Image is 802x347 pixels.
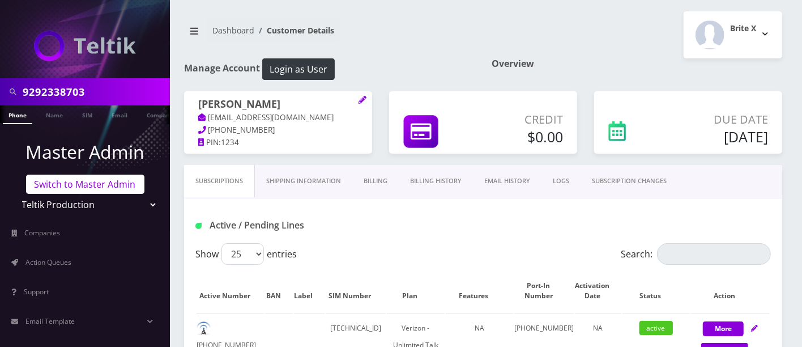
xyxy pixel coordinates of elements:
a: Company [141,105,179,123]
label: Search: [621,243,771,265]
select: Showentries [221,243,264,265]
a: SIM [76,105,98,123]
button: Login as User [262,58,335,80]
label: Show entries [195,243,297,265]
input: Search in Company [23,81,167,103]
a: Name [40,105,69,123]
a: Login as User [260,62,335,74]
span: Support [24,287,49,297]
a: Switch to Master Admin [26,175,144,194]
button: Brite X [684,11,782,58]
th: SIM Number: activate to sort column ascending [326,269,386,312]
p: Due Date [667,111,768,128]
a: Billing [352,165,399,197]
a: [EMAIL_ADDRESS][DOMAIN_NAME] [198,112,334,124]
th: Features: activate to sort column ascending [446,269,513,312]
a: Subscriptions [184,165,255,197]
a: EMAIL HISTORY [473,165,541,197]
h5: [DATE] [667,128,768,145]
button: More [703,321,744,336]
span: 1234 [221,137,239,147]
a: Shipping Information [255,165,352,197]
h5: $0.00 [477,128,563,145]
span: Action Queues [25,257,71,267]
img: Teltik Production [34,31,136,61]
span: [PHONE_NUMBER] [208,125,275,135]
p: Credit [477,111,563,128]
th: Active Number: activate to sort column ascending [197,269,264,312]
a: Billing History [399,165,473,197]
th: Label: activate to sort column ascending [294,269,325,312]
h2: Brite X [730,24,756,33]
th: Status: activate to sort column ascending [622,269,690,312]
a: Dashboard [212,25,254,36]
h1: Overview [492,58,782,69]
span: NA [593,323,603,333]
a: SUBSCRIPTION CHANGES [581,165,678,197]
th: Port-In Number: activate to sort column ascending [514,269,574,312]
h1: Manage Account [184,58,475,80]
th: Action: activate to sort column ascending [691,269,770,312]
a: Phone [3,105,32,124]
span: Companies [25,228,61,238]
th: Activation Date: activate to sort column ascending [575,269,621,312]
a: LOGS [541,165,581,197]
input: Search: [657,243,771,265]
img: default.png [197,321,211,336]
a: Email [106,105,133,123]
span: Email Template [25,316,75,326]
img: Active / Pending Lines [195,223,202,229]
h1: Active / Pending Lines [195,220,376,231]
h1: [PERSON_NAME] [198,98,358,112]
th: BAN: activate to sort column ascending [265,269,293,312]
th: Plan: activate to sort column ascending [387,269,445,312]
span: active [639,321,673,335]
nav: breadcrumb [184,19,475,51]
a: PIN: [198,137,221,149]
li: Customer Details [254,24,334,36]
